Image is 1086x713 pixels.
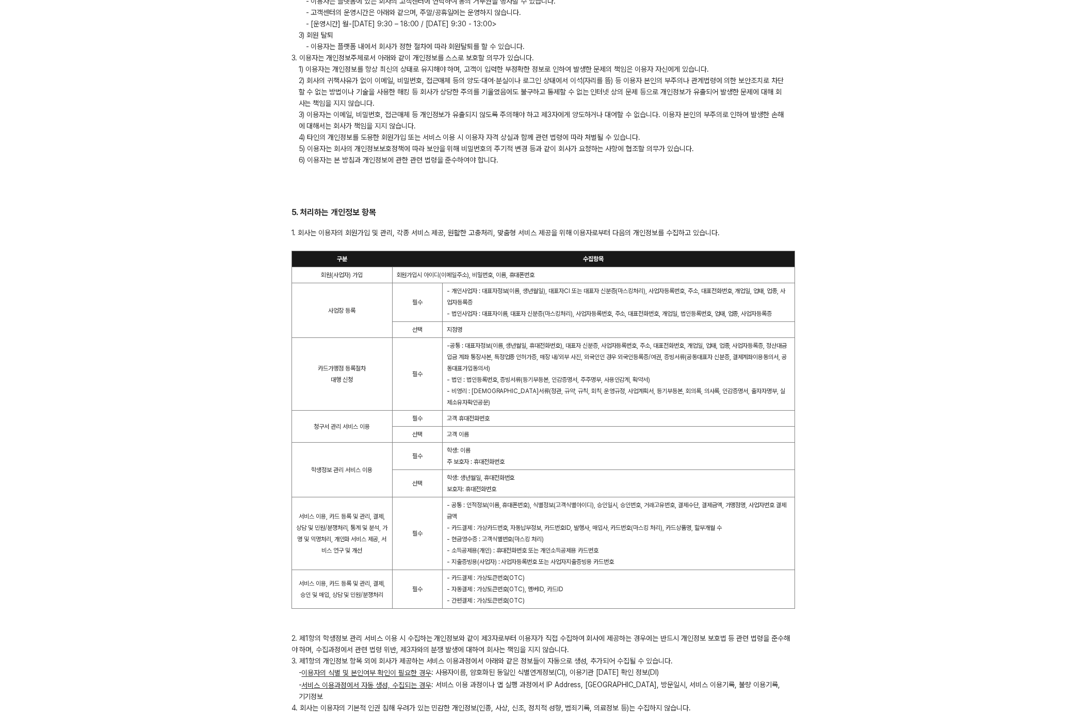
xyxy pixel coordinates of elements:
[291,207,795,219] h2: 5. 처리하는 개인정보 항목
[447,387,785,406] span: - 비영리 : [DEMOGRAPHIC_DATA]서류(정관, 규약, 규칙, 회칙, 운영규정, 사업계획서, 등기부등본, 회의록, 의사록, 인감증명서, 출자자명부, 실제소유자확인공문)
[447,376,650,383] span: - 법인 : 법인등록번호, 증빙서류(등기부등본, 인감증명서, 주주명부, 사용인감계, 확약서)
[291,132,795,143] p: 4) 타인의 개인정보를 도용한 회원가입 또는 서비스 이용 시 이용자 자격 상실과 함께 관련 법령에 따라 처벌될 수 있습니다.
[447,342,787,372] span: -공통 : 대표자정보(이름, 생년월일, 휴대전화번호), 대표자 신분증, 사업자등록번호, 주소, 대표전화번호, 개업일, 업태, 업종, 사업자등록증, 정산대금 입금 계좌 통장사본...
[291,283,392,338] td: 사업장 등록
[291,251,392,267] th: 구분
[392,411,443,427] td: 필수
[301,669,431,677] u: 이용자의 식별 및 본인여부 확인이 필요한 경우
[392,470,443,497] td: 선택
[291,154,795,166] p: 6) 이용자는 본 방침과 개인정보에 관한 관련 법령을 준수하여야 합니다.
[392,267,795,283] td: 회원가입시 아이디(이메일주소), 비밀번호, 이름, 휴대폰번호
[443,470,795,497] td: 학생: 생년월일, 휴대전화번호 보호자: 휴대전화번호
[447,287,785,306] span: - 개인사업자 : 대표자정보(이름, 생년월일), 대표자CI 또는 대표자 신분증(마스킹처리), 사업자등록번호, 주소, 대표전화번호, 개업일, 업태, 업종, 사업자등록증
[291,29,795,41] p: 3) 회원 탈퇴
[447,536,544,543] span: - 현금영수증 : 고객식별번호(마스킹 처리)
[291,267,392,283] td: 회원(사업자) 가입
[392,427,443,443] td: 선택
[299,20,504,28] span: - [운영시간] 월-[DATE] 9:30 – 18:00 / [DATE] 9:30 - 13:00>
[447,524,722,531] span: - 카드결제 : 가상카드번호, 자동납부정보, 카드번호ID, 발행사, 매입사, 카드번호(마스킹 처리), 카드상품명, 할부개월 수
[301,681,431,689] u: 서비스 이용과정에서 자동 생성, 수집되는 경우
[299,42,532,51] span: - 이용자는 플랫폼 내에서 회사가 정한 절차에 따라 회원탈퇴를 할 수 있습니다.
[291,667,795,678] p: - : 사용자이름, 암호화된 동일인 식별연계정보(CI), 이용기관 [DATE] 확인 정보(DI)
[291,75,795,109] p: 2) 회사의 귀책사유가 없이 이메일, 비밀번호, 접근매체 등의 양도·대여·분실이나 로그인 상태에서 이석(자리를 뜸) 등 이용자 본인의 부주의나 관계법령에 의한 보안조치로 차단...
[443,322,795,338] td: 지점명
[392,497,443,570] td: 필수
[291,143,795,154] p: 5) 이용자는 회사의 개인정보보호정책에 따라 보안을 위해 비밀번호의 주기적 변경 등과 같이 회사가 요청하는 사항에 협조할 의무가 있습니다.
[291,679,795,702] p: - : 서비스 이용 과정이나 앱 실행 과정에서 IP Address, [GEOGRAPHIC_DATA], 방문일시, 서비스 이용기록, 불량 이용기록, 기기정보
[443,443,795,470] td: 학생: 이름 주 보호자 : 휴대전화번호
[392,283,443,322] td: 필수
[299,8,529,17] span: - 고객센터의 운영시간은 아래와 같으며, 주말/공휴일에는 운영하지 않습니다.
[291,497,392,570] td: 서비스 이용, 카드 등록 및 관리, 결제, 상담 및 민원/분쟁처리, 통계 및 분석, 가명 및 익명처리, 개인화 서비스 제공, 서비스 연구 및 개선
[447,547,614,565] span: - 소득공제용(개인) : 휴대전화번호 또는 개인소득공제용 카드번호 - 지출증빙용(사업자) : 사업자등록번호 또는 사업자지출증빙용 카드번호
[291,411,392,443] td: 청구서 관리 서비스 이용
[291,63,795,75] p: 1) 이용자는 개인정보를 항상 최신의 상태로 유지해야 하며, 고객이 입력한 부정확한 정보로 인하여 발생한 문제의 책임은 이용자 자신에게 있습니다.
[447,501,786,520] span: - 공통 : 인적정보(이름, 휴대폰번호), 식별정보(고객식별아이디), 승인일시, 승인번호, 거래고유번호, 결제수단, 결제금액, 가맹점명, 사업자번호 결제금액
[291,338,392,411] td: 카드가맹점 등록절차 대행 신청
[291,570,392,609] td: 서비스 이용, 카드 등록 및 관리, 결제, 승인 및 매입, 상담 및 민원/분쟁처리
[447,597,525,604] span: - 간편결제 : 가상토큰번호(OTC)
[392,322,443,338] td: 선택
[447,310,772,317] span: - 법인사업자 : 대표자이름, 대표자 신분증(마스킹처리), 사업자등록번호, 주소, 대표전화번호, 개업일, 법인등록번호, 업태, 업종, 사업자등록증
[443,411,795,427] td: 고객 휴대전화번호
[291,109,795,132] p: 3) 이용자는 이메일, 비밀번호, 접근매체 등 개인정보가 유출되지 않도록 주의해야 하고 제3자에게 양도하거나 대여할 수 없습니다. 이용자 본인의 부주의로 인하여 발생한 손해에...
[291,443,392,497] td: 학생정보 관리 서비스 이용
[392,251,795,267] th: 수집항목
[392,338,443,411] td: 필수
[447,574,563,593] span: - 카드결제 : 가상토큰번호(OTC) - 자동결제 : 가상토큰번호(OTC), 멤버ID, 카드ID
[392,570,443,609] td: 필수
[443,427,795,443] td: 고객 이름
[392,443,443,470] td: 필수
